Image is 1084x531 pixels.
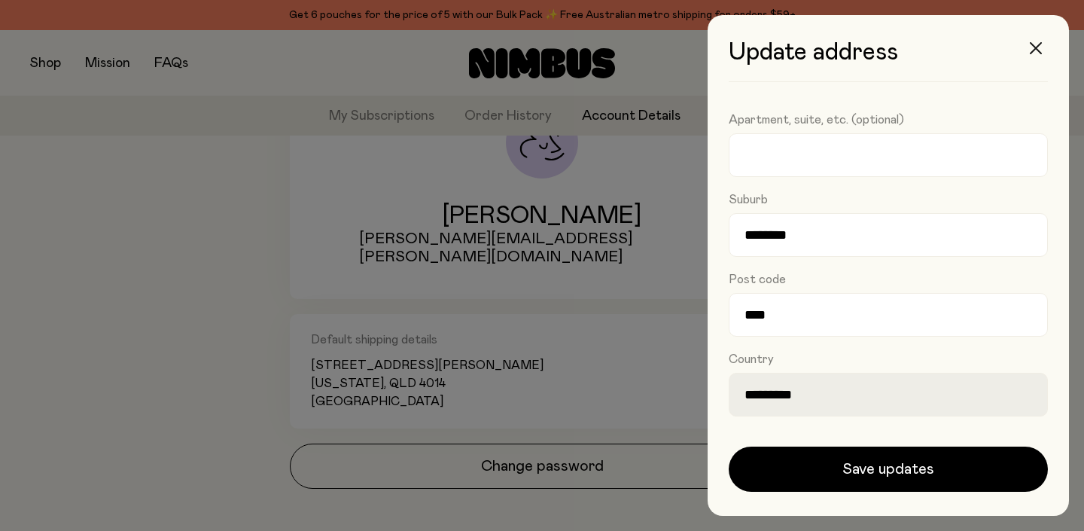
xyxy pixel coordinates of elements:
[842,459,934,480] span: Save updates
[729,39,1048,82] h3: Update address
[729,112,904,127] label: Apartment, suite, etc. (optional)
[729,192,768,207] label: Suburb
[729,352,774,367] label: Country
[729,272,786,287] label: Post code
[729,447,1048,492] button: Save updates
